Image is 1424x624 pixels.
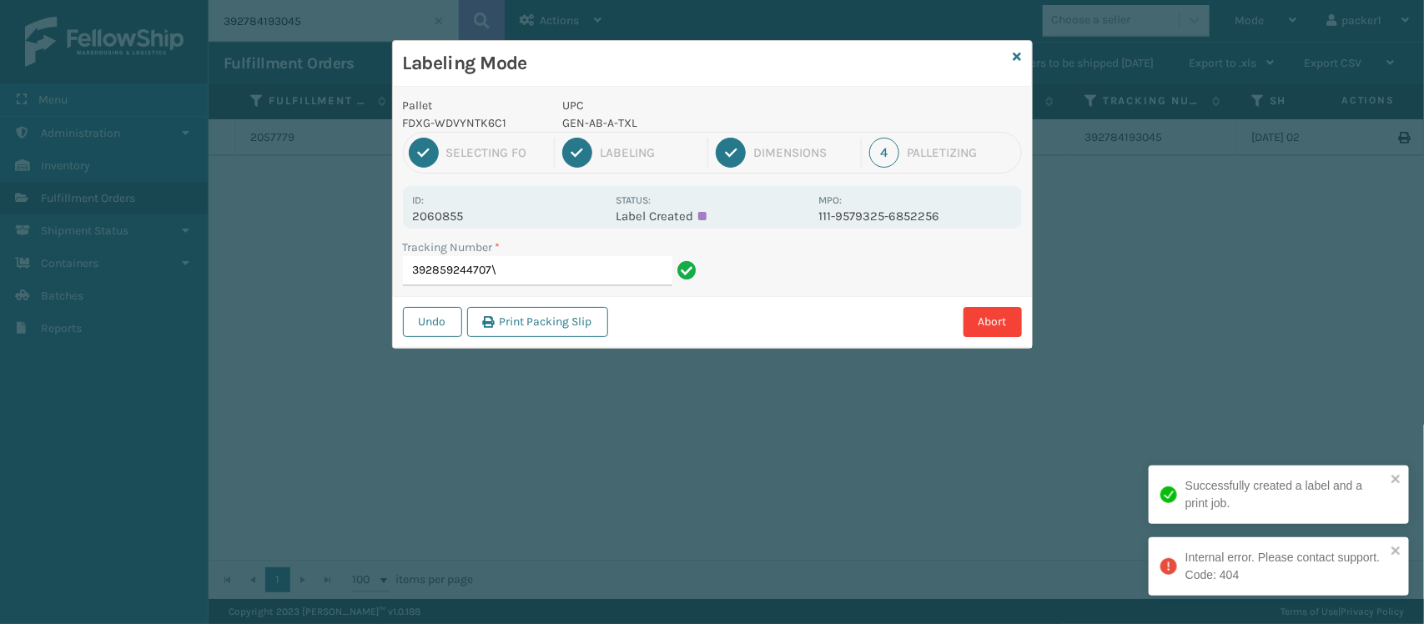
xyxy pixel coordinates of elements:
button: close [1391,544,1402,560]
h3: Labeling Mode [403,51,1007,76]
div: Palletizing [907,145,1015,160]
label: Status: [616,194,651,206]
button: Print Packing Slip [467,307,608,337]
div: Successfully created a label and a print job. [1185,477,1386,512]
button: close [1391,472,1402,488]
div: Selecting FO [446,145,546,160]
div: 1 [409,138,439,168]
p: 2060855 [413,209,606,224]
p: Pallet [403,97,543,114]
p: UPC [562,97,808,114]
p: GEN-AB-A-TXL [562,114,808,132]
div: Labeling [600,145,700,160]
label: Tracking Number [403,239,501,256]
button: Abort [964,307,1022,337]
label: MPO: [818,194,842,206]
div: 4 [869,138,899,168]
p: FDXG-WDVYNTK6C1 [403,114,543,132]
div: Dimensions [753,145,853,160]
div: Internal error. Please contact support. Code: 404 [1185,549,1386,584]
div: 3 [716,138,746,168]
p: 111-9579325-6852256 [818,209,1011,224]
p: Label Created [616,209,808,224]
div: 2 [562,138,592,168]
button: Undo [403,307,462,337]
label: Id: [413,194,425,206]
